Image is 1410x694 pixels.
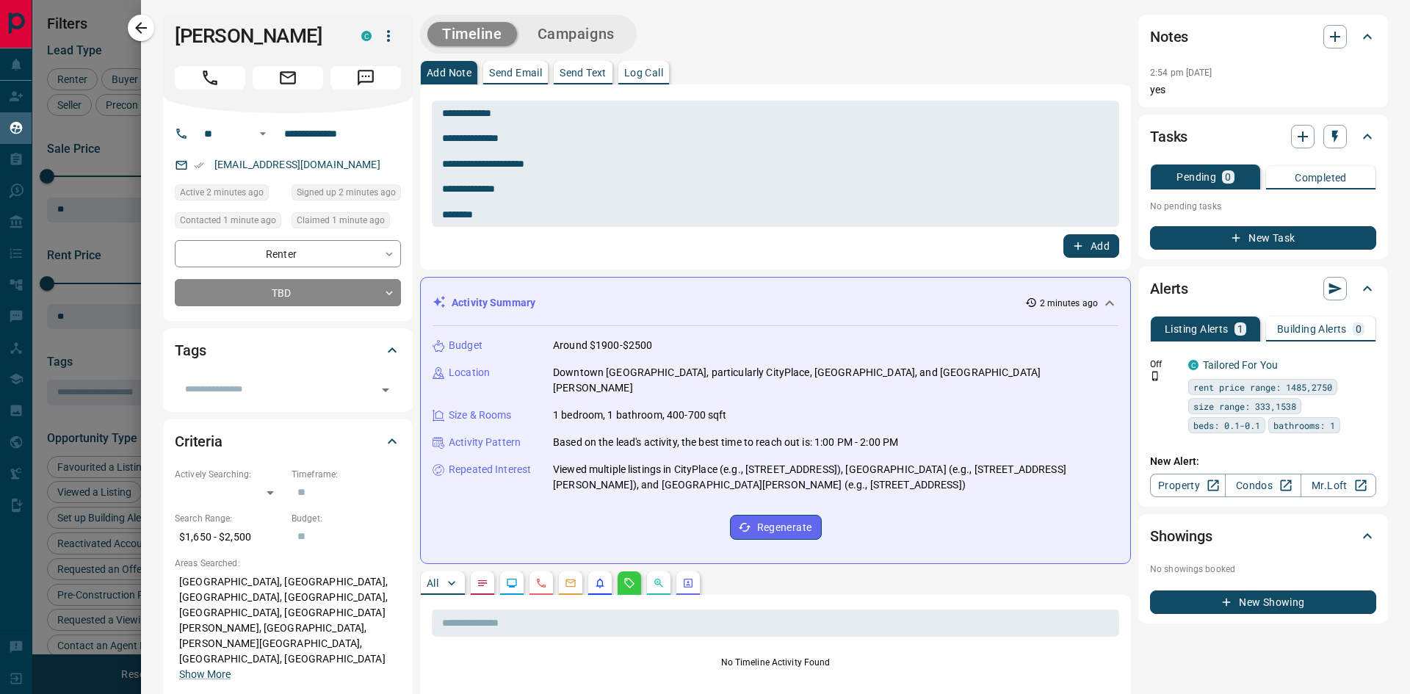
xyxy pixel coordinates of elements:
[1225,172,1231,182] p: 0
[449,338,482,353] p: Budget
[489,68,542,78] p: Send Email
[175,333,401,368] div: Tags
[179,667,231,682] button: Show More
[180,185,264,200] span: Active 2 minutes ago
[1063,234,1119,258] button: Add
[292,212,401,233] div: Wed Oct 15 2025
[1150,125,1187,148] h2: Tasks
[1273,418,1335,433] span: bathrooms: 1
[535,577,547,589] svg: Calls
[292,468,401,481] p: Timeframe:
[565,577,576,589] svg: Emails
[553,365,1118,396] p: Downtown [GEOGRAPHIC_DATA], particularly CityPlace, [GEOGRAPHIC_DATA], and [GEOGRAPHIC_DATA][PERS...
[1237,324,1243,334] p: 1
[1193,399,1296,413] span: size range: 333,1538
[1150,277,1188,300] h2: Alerts
[1150,371,1160,381] svg: Push Notification Only
[175,339,206,362] h2: Tags
[1150,226,1376,250] button: New Task
[682,577,694,589] svg: Agent Actions
[506,577,518,589] svg: Lead Browsing Activity
[1225,474,1301,497] a: Condos
[361,31,372,41] div: condos.ca
[553,338,652,353] p: Around $1900-$2500
[1150,474,1226,497] a: Property
[175,279,401,306] div: TBD
[1040,297,1098,310] p: 2 minutes ago
[1277,324,1347,334] p: Building Alerts
[1150,590,1376,614] button: New Showing
[1203,359,1278,371] a: Tailored For You
[1295,173,1347,183] p: Completed
[433,289,1118,317] div: Activity Summary2 minutes ago
[553,435,898,450] p: Based on the lead's activity, the best time to reach out is: 1:00 PM - 2:00 PM
[1150,25,1188,48] h2: Notes
[427,578,438,588] p: All
[253,66,323,90] span: Email
[292,512,401,525] p: Budget:
[427,22,517,46] button: Timeline
[623,577,635,589] svg: Requests
[449,408,512,423] p: Size & Rooms
[624,68,663,78] p: Log Call
[175,570,401,687] p: [GEOGRAPHIC_DATA], [GEOGRAPHIC_DATA], [GEOGRAPHIC_DATA], [GEOGRAPHIC_DATA], [GEOGRAPHIC_DATA], [G...
[175,66,245,90] span: Call
[175,468,284,481] p: Actively Searching:
[1150,518,1376,554] div: Showings
[175,24,339,48] h1: [PERSON_NAME]
[175,240,401,267] div: Renter
[292,184,401,205] div: Wed Oct 15 2025
[1150,68,1212,78] p: 2:54 pm [DATE]
[1176,172,1216,182] p: Pending
[1301,474,1376,497] a: Mr.Loft
[427,68,471,78] p: Add Note
[175,424,401,459] div: Criteria
[523,22,629,46] button: Campaigns
[449,462,531,477] p: Repeated Interest
[653,577,665,589] svg: Opportunities
[175,525,284,549] p: $1,650 - $2,500
[1193,418,1260,433] span: beds: 0.1-0.1
[297,185,396,200] span: Signed up 2 minutes ago
[449,435,521,450] p: Activity Pattern
[1150,119,1376,154] div: Tasks
[553,462,1118,493] p: Viewed multiple listings in CityPlace (e.g., [STREET_ADDRESS]), [GEOGRAPHIC_DATA] (e.g., [STREET_...
[297,213,385,228] span: Claimed 1 minute ago
[730,515,822,540] button: Regenerate
[330,66,401,90] span: Message
[432,656,1119,669] p: No Timeline Activity Found
[254,125,272,142] button: Open
[1356,324,1362,334] p: 0
[452,295,535,311] p: Activity Summary
[1150,271,1376,306] div: Alerts
[175,557,401,570] p: Areas Searched:
[449,365,490,380] p: Location
[1150,524,1212,548] h2: Showings
[1188,360,1198,370] div: condos.ca
[175,430,223,453] h2: Criteria
[560,68,607,78] p: Send Text
[375,380,396,400] button: Open
[477,577,488,589] svg: Notes
[1150,195,1376,217] p: No pending tasks
[175,212,284,233] div: Wed Oct 15 2025
[1150,454,1376,469] p: New Alert:
[1150,563,1376,576] p: No showings booked
[1193,380,1332,394] span: rent price range: 1485,2750
[1165,324,1229,334] p: Listing Alerts
[1150,19,1376,54] div: Notes
[175,184,284,205] div: Wed Oct 15 2025
[180,213,276,228] span: Contacted 1 minute ago
[214,159,380,170] a: [EMAIL_ADDRESS][DOMAIN_NAME]
[194,160,204,170] svg: Email Verified
[1150,82,1376,98] p: yes
[553,408,727,423] p: 1 bedroom, 1 bathroom, 400-700 sqft
[594,577,606,589] svg: Listing Alerts
[1150,358,1179,371] p: Off
[175,512,284,525] p: Search Range:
